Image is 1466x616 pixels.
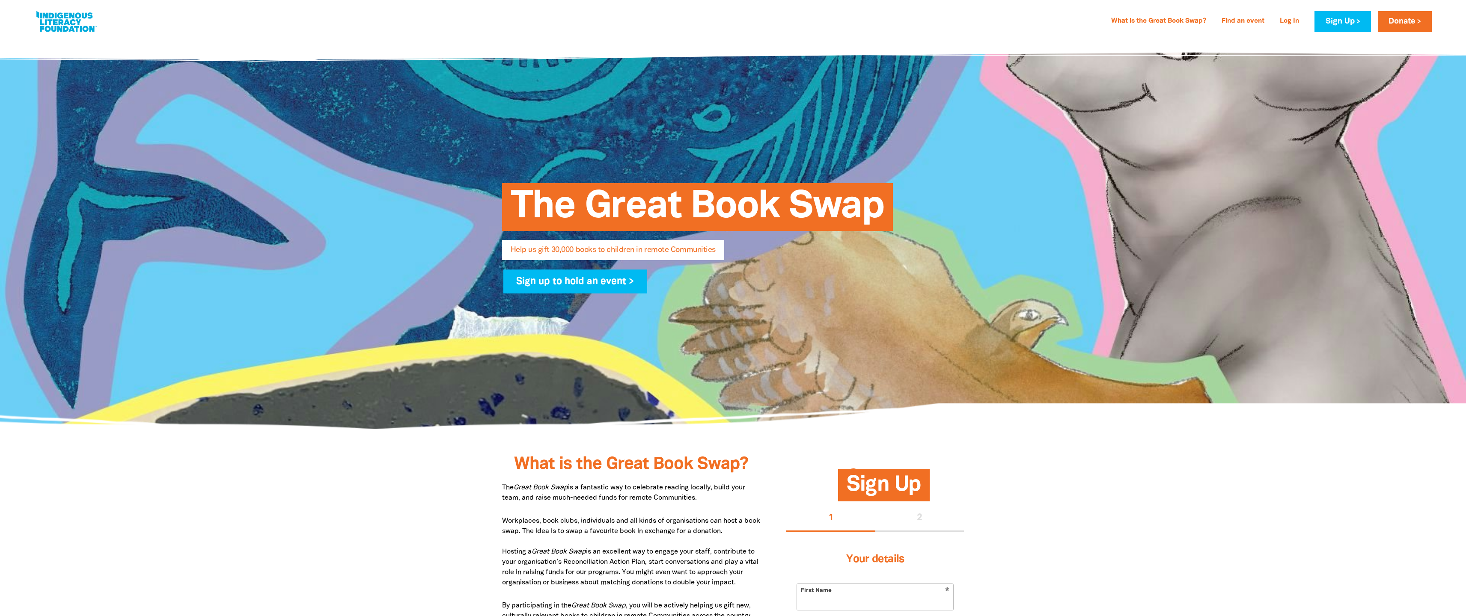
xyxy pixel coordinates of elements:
[502,516,761,588] p: Workplaces, book clubs, individuals and all kinds of organisations can host a book swap. The idea...
[514,485,568,491] em: Great Book Swap
[511,246,716,260] span: Help us gift 30,000 books to children in remote Communities
[1378,11,1432,32] a: Donate
[514,456,748,472] span: What is the Great Book Swap?
[786,505,875,532] button: Stage 1
[502,483,761,503] p: The is a fantastic way to celebrate reading locally, build your team, and raise much-needed funds...
[1216,15,1270,28] a: Find an event
[847,475,921,501] span: Sign Up
[1106,15,1211,28] a: What is the Great Book Swap?
[1314,11,1371,32] a: Sign Up
[511,190,884,231] span: The Great Book Swap
[571,603,626,609] em: Great Book Swap
[503,269,648,293] a: Sign up to hold an event >
[797,542,954,577] h3: Your details
[1275,15,1304,28] a: Log In
[532,549,586,555] em: Great Book Swap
